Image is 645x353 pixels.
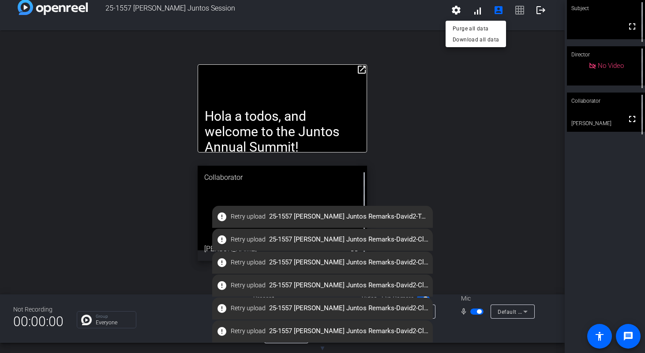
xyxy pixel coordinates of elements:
[231,281,266,290] span: Retry upload
[212,255,433,271] span: 25-1557 [PERSON_NAME] Juntos Remarks-David2-Clip 2-2025-09-16-11-39-02-190-0.webm
[217,326,227,337] mat-icon: error
[212,232,433,248] span: 25-1557 [PERSON_NAME] Juntos Remarks-David2-Clip 3-2025-09-16-11-46-37-856-0.webm
[453,23,499,34] span: Purge all data
[217,257,227,268] mat-icon: error
[453,34,499,45] span: Download all data
[212,209,433,225] span: 25-1557 [PERSON_NAME] Juntos Remarks-David2-Test Clip-2025-09-16-11-59-54-235-0.webm
[217,212,227,222] mat-icon: error
[231,235,266,244] span: Retry upload
[319,344,326,352] span: ▼
[212,278,433,294] span: 25-1557 [PERSON_NAME] Juntos Remarks-David2-Clip 2-2025-09-16-11-39-02-190-0.webm
[212,323,433,339] span: 25-1557 [PERSON_NAME] Juntos Remarks-David2-Clip 1-2025-09-16-11-38-02-657-0.webm
[217,303,227,314] mat-icon: error
[231,327,266,336] span: Retry upload
[217,280,227,291] mat-icon: error
[231,258,266,267] span: Retry upload
[217,234,227,245] mat-icon: error
[231,212,266,221] span: Retry upload
[231,304,266,313] span: Retry upload
[212,301,433,316] span: 25-1557 [PERSON_NAME] Juntos Remarks-David2-Clip 1-2025-09-16-11-38-02-657-0.webm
